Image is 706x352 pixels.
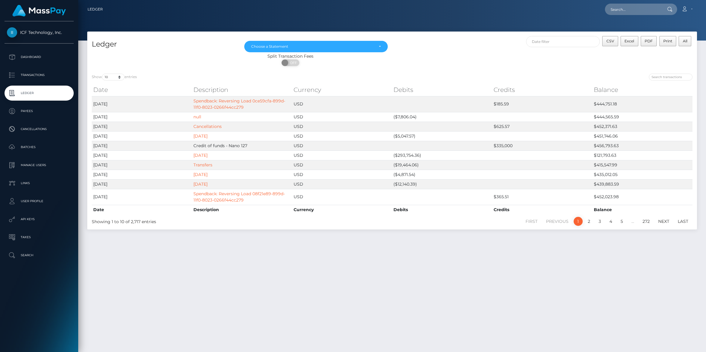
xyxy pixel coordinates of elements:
[392,84,492,96] th: Debits
[7,161,71,170] p: Manage Users
[244,41,388,52] button: Choose a Statement
[645,39,653,43] span: PDF
[92,96,192,112] td: [DATE]
[192,141,292,150] td: Credit of funds - Nano 127
[392,205,492,214] th: Debits
[5,140,74,155] a: Batches
[88,3,103,16] a: Ledger
[624,39,634,43] span: Excel
[605,4,661,15] input: Search...
[5,248,74,263] a: Search
[5,176,74,191] a: Links
[595,217,604,226] a: 3
[92,141,192,150] td: [DATE]
[584,217,593,226] a: 2
[492,205,592,214] th: Credits
[655,217,673,226] a: Next
[7,197,71,206] p: User Profile
[492,141,592,150] td: $335,000
[659,36,677,46] button: Print
[5,212,74,227] a: API Keys
[663,39,672,43] span: Print
[492,84,592,96] th: Credits
[7,125,71,134] p: Cancellations
[92,122,192,131] td: [DATE]
[7,251,71,260] p: Search
[392,170,492,179] td: ($4,871.54)
[592,150,692,160] td: $121,793.63
[87,53,494,59] div: Split Transaction Fees
[292,189,392,205] td: USD
[641,36,657,46] button: PDF
[192,84,292,96] th: Description
[292,84,392,96] th: Currency
[193,162,212,168] a: Transfers
[5,194,74,209] a: User Profile
[7,233,71,242] p: Taxes
[7,107,71,116] p: Payees
[592,131,692,141] td: $451,746.06
[392,150,492,160] td: ($293,754.36)
[606,39,614,43] span: CSV
[193,124,222,129] a: Cancellations
[592,84,692,96] th: Balance
[592,205,692,214] th: Balance
[7,215,71,224] p: API Keys
[292,141,392,150] td: USD
[621,36,638,46] button: Excel
[192,205,292,214] th: Description
[92,84,192,96] th: Date
[679,36,691,46] button: All
[102,74,125,80] select: Showentries
[292,160,392,170] td: USD
[392,131,492,141] td: ($5,047.57)
[5,68,74,83] a: Transactions
[7,143,71,152] p: Batches
[5,158,74,173] a: Manage Users
[592,96,692,112] td: $444,751.18
[392,179,492,189] td: ($12,140.39)
[92,170,192,179] td: [DATE]
[193,181,208,187] a: [DATE]
[92,189,192,205] td: [DATE]
[592,112,692,122] td: $444,565.59
[5,122,74,137] a: Cancellations
[574,217,583,226] a: 1
[193,172,208,177] a: [DATE]
[639,217,653,226] a: 272
[193,153,208,158] a: [DATE]
[602,36,618,46] button: CSV
[5,86,74,101] a: Ledger
[592,160,692,170] td: $415,547.99
[592,179,692,189] td: $439,883.59
[674,217,692,226] a: Last
[292,205,392,214] th: Currency
[193,191,285,203] a: Spendback: Reversing Load 08f21e89-899d-11f0-8023-0266f44cc279
[5,30,74,35] span: ICF Technology, Inc.
[392,160,492,170] td: ($19,464.06)
[7,27,17,38] img: ICF Technology, Inc.
[92,39,235,50] h4: Ledger
[492,122,592,131] td: $625.57
[292,96,392,112] td: USD
[92,150,192,160] td: [DATE]
[12,5,66,17] img: MassPay Logo
[649,74,692,80] input: Search transactions
[292,170,392,179] td: USD
[7,89,71,98] p: Ledger
[592,170,692,179] td: $435,012.05
[392,112,492,122] td: ($7,806.04)
[92,179,192,189] td: [DATE]
[292,150,392,160] td: USD
[292,131,392,141] td: USD
[193,98,285,110] a: Spendback: Reversing Load 0ce59cfa-899d-11f0-8023-0266f44cc279
[492,96,592,112] td: $185.59
[92,131,192,141] td: [DATE]
[592,189,692,205] td: $452,023.98
[292,112,392,122] td: USD
[92,216,337,225] div: Showing 1 to 10 of 2,717 entries
[285,59,300,66] span: OFF
[292,179,392,189] td: USD
[5,50,74,65] a: Dashboard
[492,189,592,205] td: $365.51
